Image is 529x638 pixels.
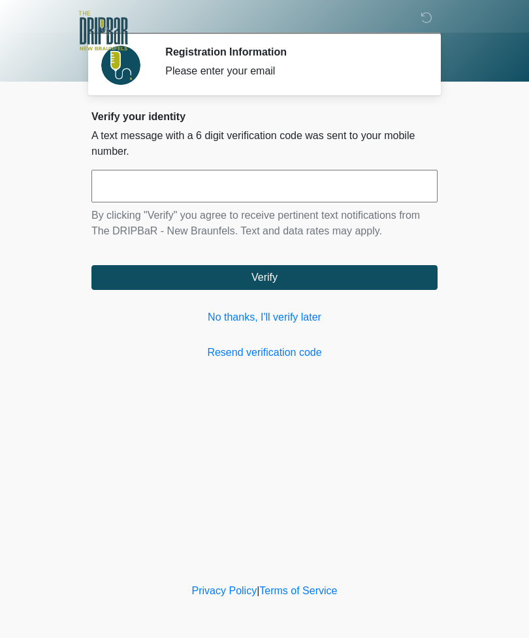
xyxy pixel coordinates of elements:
[101,46,140,85] img: Agent Avatar
[91,208,438,239] p: By clicking "Verify" you agree to receive pertinent text notifications from The DRIPBaR - New Bra...
[91,128,438,159] p: A text message with a 6 digit verification code was sent to your mobile number.
[257,585,259,596] a: |
[259,585,337,596] a: Terms of Service
[78,10,128,52] img: The DRIPBaR - New Braunfels Logo
[91,265,438,290] button: Verify
[165,63,418,79] div: Please enter your email
[192,585,257,596] a: Privacy Policy
[91,110,438,123] h2: Verify your identity
[91,310,438,325] a: No thanks, I'll verify later
[91,345,438,360] a: Resend verification code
